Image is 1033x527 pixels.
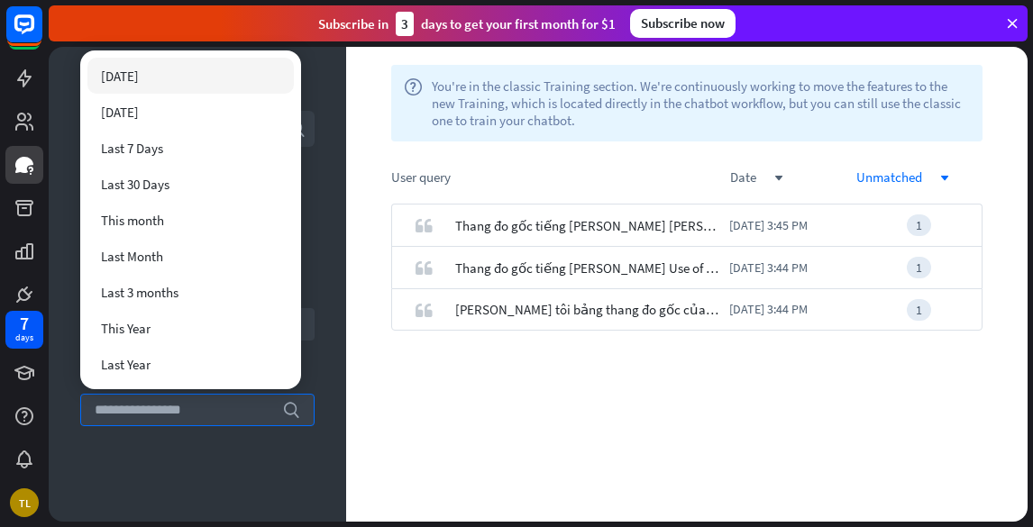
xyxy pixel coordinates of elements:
i: down [774,174,783,183]
button: Open LiveChat chat widget [14,7,69,61]
span: This month [101,212,164,229]
div: unmatched [856,168,983,186]
i: quote [415,301,433,319]
div: [DATE] 3:45 PM [729,204,855,247]
i: down [940,174,949,183]
div: date [730,168,856,186]
div: [DATE] 3:44 PM [729,247,855,289]
span: Last 30 Days [101,176,169,193]
div: 7 [20,315,29,332]
div: [DATE] 3:44 PM [729,288,855,331]
span: You're in the classic Training section. We're continuously working to move the features to the ne... [432,77,970,129]
span: [PERSON_NAME] tôi bảng thang đo gốc của nội dung sau [455,288,720,331]
i: help [404,77,423,129]
span: Thang đo gốc tiếng [PERSON_NAME] [PERSON_NAME] kế [PERSON_NAME] trị [PERSON_NAME] & [PERSON_NAME]... [455,204,720,247]
span: Last 7 Days [101,140,163,157]
div: User query [391,168,730,186]
div: days [15,332,33,344]
a: 7 days [5,311,43,349]
div: 1 [907,257,931,278]
div: TL [10,488,39,517]
div: 1 [907,214,931,236]
span: Last Month [101,248,163,265]
div: 3 [396,12,414,36]
span: This Year [101,320,151,337]
div: Subscribe in days to get your first month for $1 [318,12,616,36]
span: [DATE] [101,104,139,121]
span: Last Year [101,356,151,373]
span: Thang đo gốc tiếng [PERSON_NAME] Use of management accounting Scope Information that relates to p... [455,247,720,289]
i: search [282,401,300,419]
span: Last 3 months [101,284,178,301]
div: Subscribe now [630,9,736,38]
span: [DATE] [101,68,139,85]
i: quote [415,216,433,234]
i: quote [415,259,433,277]
div: 1 [907,299,931,321]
